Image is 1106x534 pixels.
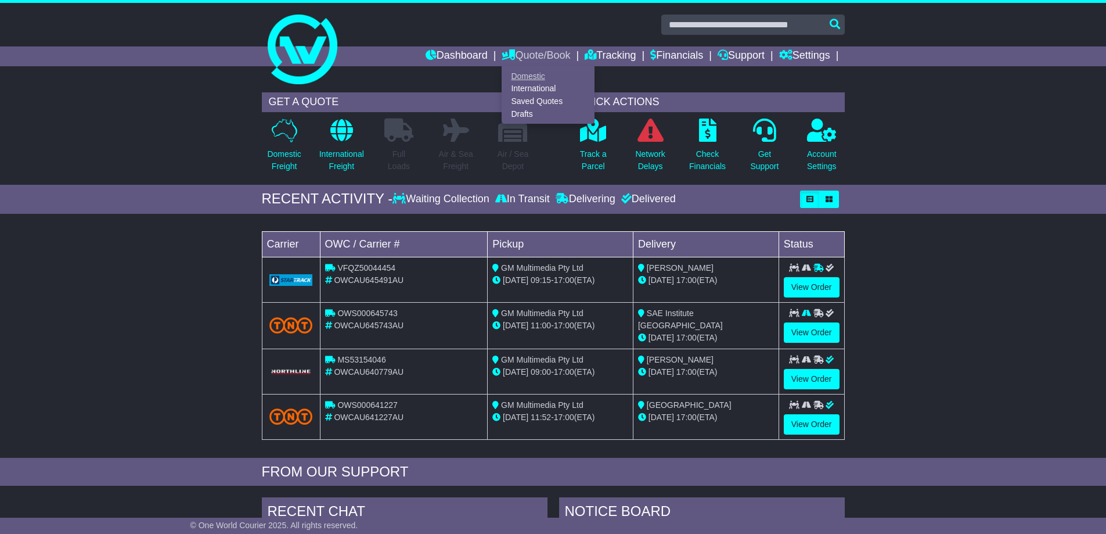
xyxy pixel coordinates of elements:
div: NOTICE BOARD [559,497,845,529]
div: - (ETA) [492,274,628,286]
span: OWCAU641227AU [334,413,404,422]
a: Financials [650,46,703,66]
a: CheckFinancials [689,118,726,179]
img: GetCarrierServiceLogo [269,274,313,286]
span: [PERSON_NAME] [647,355,714,364]
p: Account Settings [807,148,837,173]
span: MS53154046 [337,355,386,364]
span: [DATE] [503,275,528,285]
span: GM Multimedia Pty Ltd [501,355,583,364]
p: International Freight [319,148,364,173]
span: [DATE] [649,333,674,342]
a: Track aParcel [579,118,607,179]
span: 17:00 [676,333,697,342]
span: 17:00 [676,413,697,422]
div: Delivered [618,193,676,206]
div: - (ETA) [492,366,628,378]
span: 17:00 [554,367,574,377]
a: View Order [784,322,840,343]
span: [DATE] [503,321,528,330]
img: TNT_Domestic.png [269,408,313,424]
span: 17:00 [676,367,697,377]
span: SAE Institute [GEOGRAPHIC_DATA] [638,309,723,330]
span: OWS000645743 [337,309,398,318]
p: Get Support [750,148,779,173]
span: 09:00 [531,367,551,377]
span: [PERSON_NAME] [647,263,714,273]
span: OWCAU645491AU [334,275,404,285]
a: Quote/Book [502,46,570,66]
div: GET A QUOTE [262,92,536,112]
img: GetCarrierServiceLogo [269,368,313,375]
a: NetworkDelays [635,118,665,179]
td: Delivery [633,231,779,257]
span: GM Multimedia Pty Ltd [501,263,583,273]
span: OWS000641227 [337,400,398,410]
span: [DATE] [649,413,674,422]
p: Air & Sea Freight [439,148,473,173]
span: 17:00 [554,321,574,330]
a: Domestic [502,70,594,83]
div: RECENT ACTIVITY - [262,191,393,207]
p: Air / Sea Depot [498,148,529,173]
div: - (ETA) [492,320,628,332]
span: VFQZ50044454 [337,263,395,273]
td: Carrier [262,231,320,257]
p: Domestic Freight [267,148,301,173]
a: Drafts [502,107,594,120]
span: [DATE] [649,367,674,377]
td: OWC / Carrier # [320,231,488,257]
a: DomesticFreight [266,118,301,179]
span: OWCAU645743AU [334,321,404,330]
a: View Order [784,414,840,435]
div: Delivering [553,193,618,206]
div: QUICK ACTIONS [571,92,845,112]
span: 17:00 [554,275,574,285]
div: Quote/Book [502,66,595,124]
a: International [502,83,594,95]
span: [DATE] [649,275,674,285]
div: (ETA) [638,366,774,378]
div: (ETA) [638,411,774,424]
p: Full Loads [384,148,413,173]
a: GetSupport [750,118,779,179]
span: 09:15 [531,275,551,285]
a: Dashboard [426,46,488,66]
span: 11:52 [531,413,551,422]
a: AccountSettings [806,118,837,179]
div: In Transit [492,193,553,206]
td: Pickup [488,231,633,257]
span: 17:00 [676,275,697,285]
img: TNT_Domestic.png [269,317,313,333]
span: [DATE] [503,367,528,377]
a: Tracking [585,46,636,66]
div: (ETA) [638,332,774,344]
div: FROM OUR SUPPORT [262,464,845,481]
td: Status [779,231,844,257]
a: Support [718,46,765,66]
a: Saved Quotes [502,95,594,108]
a: View Order [784,369,840,389]
div: - (ETA) [492,411,628,424]
div: Waiting Collection [392,193,492,206]
p: Track a Parcel [580,148,607,173]
div: RECENT CHAT [262,497,547,529]
p: Check Financials [689,148,726,173]
div: (ETA) [638,274,774,286]
span: [GEOGRAPHIC_DATA] [647,400,732,410]
span: 11:00 [531,321,551,330]
p: Network Delays [635,148,665,173]
span: GM Multimedia Pty Ltd [501,309,583,318]
span: © One World Courier 2025. All rights reserved. [190,521,358,530]
span: GM Multimedia Pty Ltd [501,400,583,410]
span: [DATE] [503,413,528,422]
span: 17:00 [554,413,574,422]
span: OWCAU640779AU [334,367,404,377]
a: InternationalFreight [319,118,365,179]
a: Settings [779,46,830,66]
a: View Order [784,277,840,298]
